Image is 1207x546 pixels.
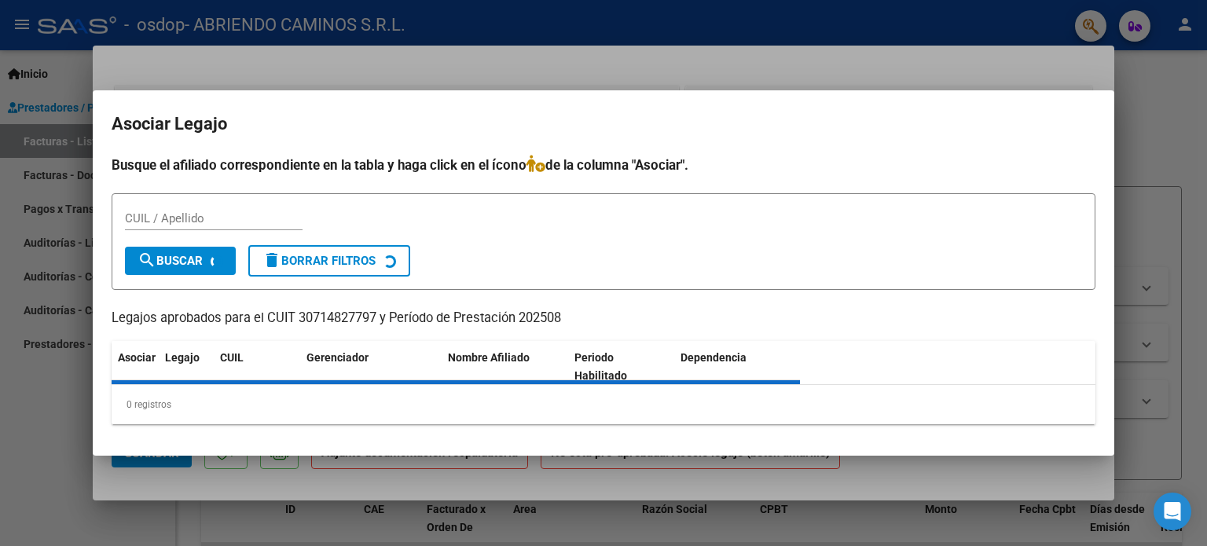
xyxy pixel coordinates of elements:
[138,251,156,269] mat-icon: search
[574,351,627,382] span: Periodo Habilitado
[262,251,281,269] mat-icon: delete
[112,155,1095,175] h4: Busque el afiliado correspondiente en la tabla y haga click en el ícono de la columna "Asociar".
[681,351,747,364] span: Dependencia
[112,109,1095,139] h2: Asociar Legajo
[442,341,568,393] datatable-header-cell: Nombre Afiliado
[248,245,410,277] button: Borrar Filtros
[262,254,376,268] span: Borrar Filtros
[1154,493,1191,530] div: Open Intercom Messenger
[112,309,1095,328] p: Legajos aprobados para el CUIT 30714827797 y Período de Prestación 202508
[306,351,369,364] span: Gerenciador
[674,341,801,393] datatable-header-cell: Dependencia
[118,351,156,364] span: Asociar
[125,247,236,275] button: Buscar
[165,351,200,364] span: Legajo
[448,351,530,364] span: Nombre Afiliado
[300,341,442,393] datatable-header-cell: Gerenciador
[112,385,1095,424] div: 0 registros
[112,341,159,393] datatable-header-cell: Asociar
[214,341,300,393] datatable-header-cell: CUIL
[568,341,674,393] datatable-header-cell: Periodo Habilitado
[220,351,244,364] span: CUIL
[138,254,203,268] span: Buscar
[159,341,214,393] datatable-header-cell: Legajo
